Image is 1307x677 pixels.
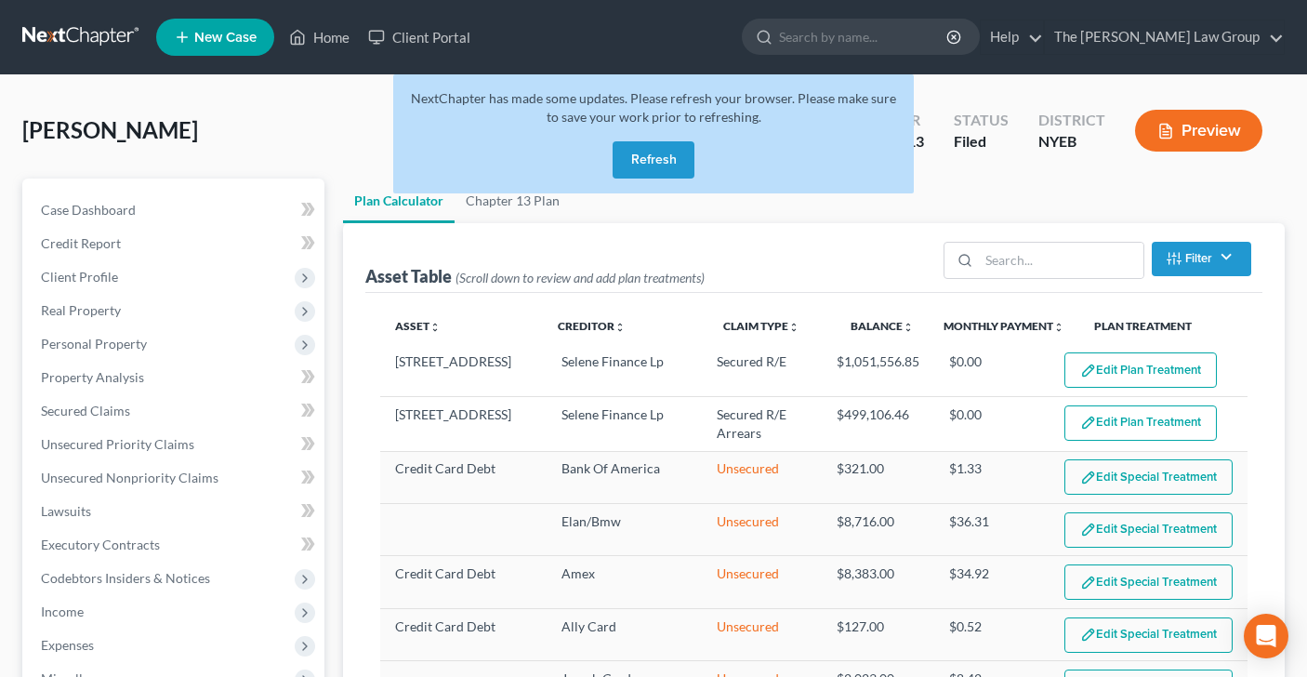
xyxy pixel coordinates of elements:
td: [STREET_ADDRESS] [380,397,547,451]
button: Edit Special Treatment [1064,459,1233,495]
span: Client Profile [41,269,118,285]
div: Open Intercom Messenger [1244,614,1288,658]
a: Claim Typeunfold_more [723,319,799,333]
a: Balanceunfold_more [851,319,914,333]
td: Unsecured [702,504,823,556]
span: (Scroll down to review and add plan treatments) [455,270,705,285]
td: Selene Finance Lp [547,345,702,397]
i: unfold_more [614,322,626,333]
button: Preview [1135,110,1262,152]
a: Lawsuits [26,495,324,528]
img: edit-pencil-c1479a1de80d8dea1e2430c2f745a3c6a07e9d7aa2eeffe225670001d78357a8.svg [1080,470,1096,485]
button: Edit Special Treatment [1064,564,1233,600]
td: $1,051,556.85 [822,345,934,397]
button: Edit Plan Treatment [1064,352,1217,388]
img: edit-pencil-c1479a1de80d8dea1e2430c2f745a3c6a07e9d7aa2eeffe225670001d78357a8.svg [1080,522,1096,538]
td: Credit Card Debt [380,451,547,503]
td: Unsecured [702,451,823,503]
a: Secured Claims [26,394,324,428]
a: Home [280,20,359,54]
a: Unsecured Priority Claims [26,428,324,461]
td: $0.00 [934,345,1050,397]
td: $8,383.00 [822,556,934,608]
th: Plan Treatment [1079,308,1248,345]
i: unfold_more [788,322,799,333]
span: Income [41,604,84,619]
td: $8,716.00 [822,504,934,556]
button: Edit Special Treatment [1064,512,1233,548]
a: Executory Contracts [26,528,324,562]
span: Codebtors Insiders & Notices [41,570,210,586]
span: Real Property [41,302,121,318]
div: NYEB [1038,131,1105,153]
td: Ally Card [547,608,702,660]
button: Refresh [613,141,694,179]
button: Edit Special Treatment [1064,617,1233,653]
div: Asset Table [365,265,705,287]
a: Client Portal [359,20,480,54]
td: $0.00 [934,397,1050,451]
div: Filed [954,131,1009,153]
span: Unsecured Priority Claims [41,436,194,452]
input: Search by name... [779,20,949,54]
td: $127.00 [822,608,934,660]
span: Executory Contracts [41,537,160,552]
i: unfold_more [429,322,441,333]
td: Secured R/E [702,345,823,397]
td: Credit Card Debt [380,608,547,660]
span: Unsecured Nonpriority Claims [41,470,218,485]
span: [PERSON_NAME] [22,116,198,143]
span: New Case [194,31,257,45]
button: Filter [1152,242,1251,276]
img: edit-pencil-c1479a1de80d8dea1e2430c2f745a3c6a07e9d7aa2eeffe225670001d78357a8.svg [1080,627,1096,643]
img: edit-pencil-c1479a1de80d8dea1e2430c2f745a3c6a07e9d7aa2eeffe225670001d78357a8.svg [1080,415,1096,431]
span: Case Dashboard [41,202,136,218]
span: Personal Property [41,336,147,352]
input: Search... [979,243,1143,278]
td: Credit Card Debt [380,556,547,608]
i: unfold_more [903,322,914,333]
td: Amex [547,556,702,608]
td: Unsecured [702,556,823,608]
td: $36.31 [934,504,1050,556]
td: $321.00 [822,451,934,503]
td: Unsecured [702,608,823,660]
td: $1.33 [934,451,1050,503]
span: NextChapter has made some updates. Please refresh your browser. Please make sure to save your wor... [411,90,896,125]
i: unfold_more [1053,322,1064,333]
a: Case Dashboard [26,193,324,227]
a: Monthly Paymentunfold_more [944,319,1064,333]
a: Unsecured Nonpriority Claims [26,461,324,495]
td: Secured R/E Arrears [702,397,823,451]
span: Expenses [41,637,94,653]
td: Bank Of America [547,451,702,503]
a: Credit Report [26,227,324,260]
span: Lawsuits [41,503,91,519]
img: edit-pencil-c1479a1de80d8dea1e2430c2f745a3c6a07e9d7aa2eeffe225670001d78357a8.svg [1080,363,1096,378]
span: Secured Claims [41,403,130,418]
img: edit-pencil-c1479a1de80d8dea1e2430c2f745a3c6a07e9d7aa2eeffe225670001d78357a8.svg [1080,575,1096,591]
a: Help [981,20,1043,54]
td: [STREET_ADDRESS] [380,345,547,397]
a: Creditorunfold_more [558,319,626,333]
td: $499,106.46 [822,397,934,451]
span: Credit Report [41,235,121,251]
span: Property Analysis [41,369,144,385]
a: Property Analysis [26,361,324,394]
td: $0.52 [934,608,1050,660]
a: Assetunfold_more [395,319,441,333]
a: Plan Calculator [343,179,455,223]
td: Elan/Bmw [547,504,702,556]
td: Selene Finance Lp [547,397,702,451]
a: The [PERSON_NAME] Law Group [1045,20,1284,54]
button: Edit Plan Treatment [1064,405,1217,441]
div: Status [954,110,1009,131]
td: $34.92 [934,556,1050,608]
div: District [1038,110,1105,131]
span: 13 [907,132,924,150]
